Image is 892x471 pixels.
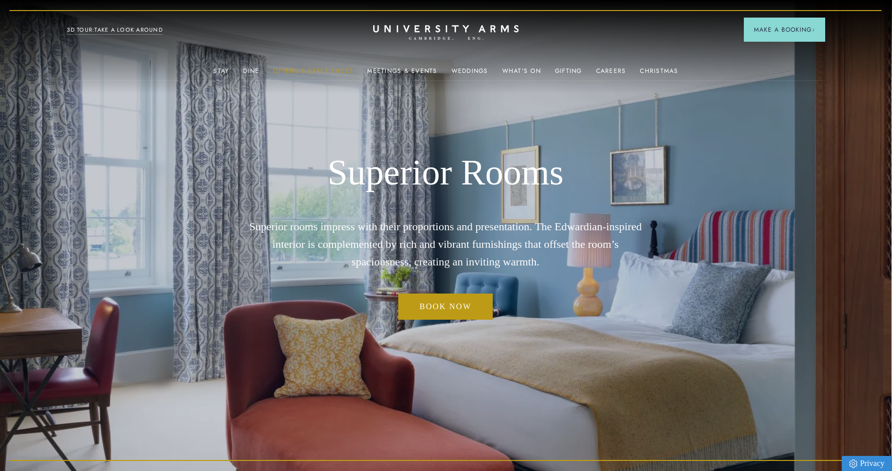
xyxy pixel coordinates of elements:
a: Careers [596,67,626,80]
a: What's On [502,67,541,80]
a: Dine [243,67,259,80]
a: Christmas [640,67,678,80]
button: Make a BookingArrow icon [744,18,825,42]
a: 3D TOUR:TAKE A LOOK AROUND [67,26,163,35]
a: Home [373,25,519,41]
img: Privacy [849,459,857,468]
a: Book now [398,294,493,320]
a: Offers & Experiences [273,67,353,80]
a: Privacy [842,456,892,471]
p: Superior rooms impress with their proportions and presentation. The Edwardian-inspired interior i... [245,218,646,271]
h1: Superior Rooms [245,151,646,195]
a: Gifting [555,67,582,80]
a: Stay [213,67,229,80]
img: Arrow icon [812,28,815,32]
span: Make a Booking [754,25,815,34]
a: Weddings [452,67,488,80]
a: Meetings & Events [367,67,437,80]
